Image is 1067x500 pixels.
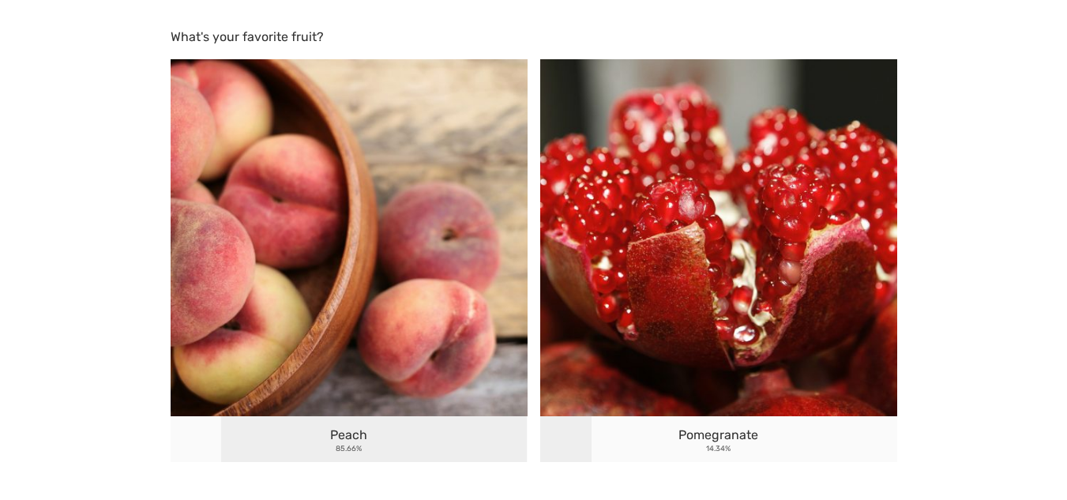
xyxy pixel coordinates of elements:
[330,426,367,445] span: Peach
[171,59,528,416] img: peach-3314679_1920-500x500.jpg
[171,28,897,47] p: What's your favorite fruit?
[678,426,758,445] span: Pomegranate
[336,445,362,453] div: 85.66%
[706,445,731,453] div: 14.34%
[540,59,897,416] img: pomegranate-196800_1920-500x500.jpg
